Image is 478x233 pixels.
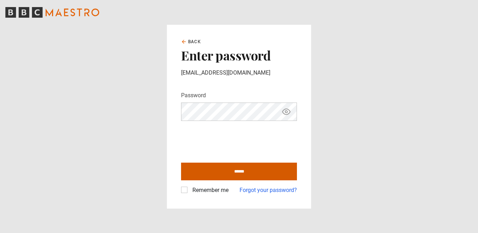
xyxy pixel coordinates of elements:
label: Remember me [190,186,229,194]
iframe: reCAPTCHA [181,127,289,154]
a: Forgot your password? [240,186,297,194]
svg: BBC Maestro [5,7,99,18]
p: [EMAIL_ADDRESS][DOMAIN_NAME] [181,69,297,77]
button: Show password [280,106,292,118]
a: Back [181,39,201,45]
h2: Enter password [181,48,297,63]
span: Back [188,39,201,45]
label: Password [181,91,206,100]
